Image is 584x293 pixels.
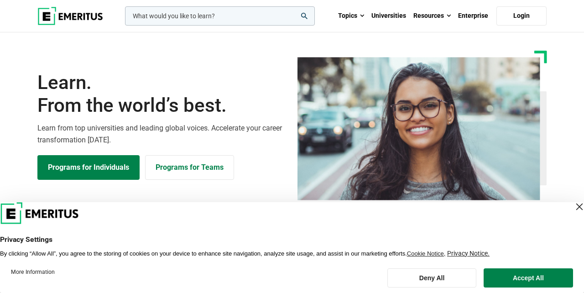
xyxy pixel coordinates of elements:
[37,155,140,180] a: Explore Programs
[297,57,540,200] img: Learn from the world's best
[37,122,287,146] p: Learn from top universities and leading global voices. Accelerate your career transformation [DATE].
[145,155,234,180] a: Explore for Business
[125,6,315,26] input: woocommerce-product-search-field-0
[496,6,547,26] a: Login
[37,94,287,117] span: From the world’s best.
[37,71,287,117] h1: Learn.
